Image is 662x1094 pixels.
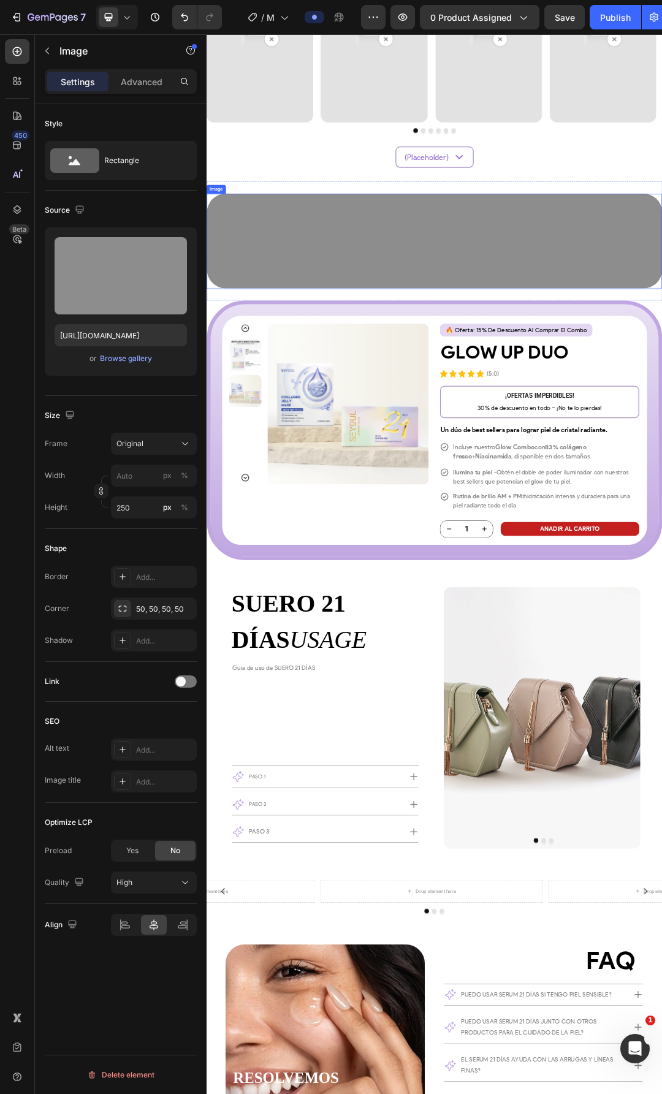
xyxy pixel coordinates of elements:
button: High [111,872,197,894]
p: Settings [61,75,95,88]
a: Combo Sale 2 Section [398,189,417,208]
span: Yes [126,845,139,856]
strong: ¡OFERTAS IMPERDIBLES! [482,577,594,589]
iframe: Design area [207,34,662,1094]
span: Un dúo de best sellers para lograr piel de cristal radiante. [378,632,647,645]
span: 0 product assigned [430,11,512,24]
input: px% [111,465,197,487]
button: Original [111,433,197,455]
div: SEO [45,716,59,727]
div: Alt text [45,743,69,754]
div: Optimize LCP [45,817,93,828]
label: Width [45,470,65,481]
div: Source [45,202,87,219]
div: px [163,470,172,481]
div: Image title [45,775,81,786]
div: Corner [45,603,69,614]
button: Dot [395,152,402,159]
p: Guía de uso de SUERO 21 DÍAS [42,1018,341,1028]
h2: SUERO 21 DÍAS [40,890,343,1008]
button: Dot [370,152,378,159]
div: Add... [136,572,194,583]
div: Style [45,118,63,129]
span: Incluye nuestro con + , disponible en dos tamaños. [398,660,622,688]
button: increment [435,786,462,812]
button: 0 product assigned [420,5,539,29]
button: % [160,468,175,483]
label: Frame [45,438,67,449]
p: 7 [80,10,86,25]
button: Publish [590,5,641,29]
strong: Niacinamida [434,675,492,688]
div: Border [45,571,69,582]
button: Dot [358,152,365,159]
button: Dot [333,152,341,159]
button: Carousel Back Arrow [55,467,70,482]
input: https://example.com/image.jpg [55,324,187,346]
p: (5.0) [452,539,473,557]
div: Size [45,408,77,424]
div: Rectangle [104,146,179,175]
button: Carousel Next Arrow [55,708,70,723]
button: px [177,500,192,515]
span: 1 [645,1016,655,1025]
div: Add... [136,745,194,756]
iframe: Intercom live chat [620,1034,650,1063]
input: px% [111,496,197,519]
span: Save [555,12,575,23]
button: decrement [378,786,405,812]
div: 50, 50, 50, 50 [136,604,194,615]
input: quantity [405,786,435,812]
div: Quality [45,875,86,891]
div: Browse gallery [100,353,152,364]
div: Undo/Redo [172,5,222,29]
span: or [89,351,97,366]
label: Height [45,502,67,513]
p: 🔥 oferta: 15% de descuento al comprar el combo [386,470,614,485]
strong: Ilumina tu piel - [398,701,468,713]
button: Delete element [45,1065,197,1085]
div: Link [45,676,59,687]
button: Carousel Next Arrow [334,590,349,604]
div: Shape [45,543,67,554]
div: Image [2,245,29,256]
div: Publish [600,11,631,24]
div: Align [45,917,80,933]
span: MEX_Serum 21 ngày 2 (Thy - Nga - TP) - Draft v1.0 [267,11,275,24]
div: AÑADIR AL CARRITO [539,794,635,803]
div: 450 [12,131,29,140]
p: Advanced [121,75,162,88]
div: % [181,502,188,513]
div: Preload [45,845,72,856]
p: Image [59,44,164,58]
button: Dot [346,152,353,159]
span: USAGE [134,956,259,1000]
button: % [160,500,175,515]
button: Browse gallery [99,352,153,365]
div: Delete element [87,1068,154,1082]
img: preview-image [55,237,187,314]
button: px [177,468,192,483]
span: High [116,878,132,887]
div: px [163,502,172,513]
div: Shadow [45,635,73,646]
span: No [170,845,180,856]
div: Beta [9,224,29,234]
button: Save [544,5,585,29]
div: % [181,470,188,481]
div: Add... [136,636,194,647]
span: / [261,11,264,24]
div: Add... [136,777,194,788]
button: 7 [5,5,91,29]
span: Original [116,438,143,449]
p: (Placeholder) [319,192,390,205]
strong: Rutina de brillo AM + PM: [398,740,512,752]
button: Dot [382,152,390,159]
strong: Glow Combo [466,660,530,672]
